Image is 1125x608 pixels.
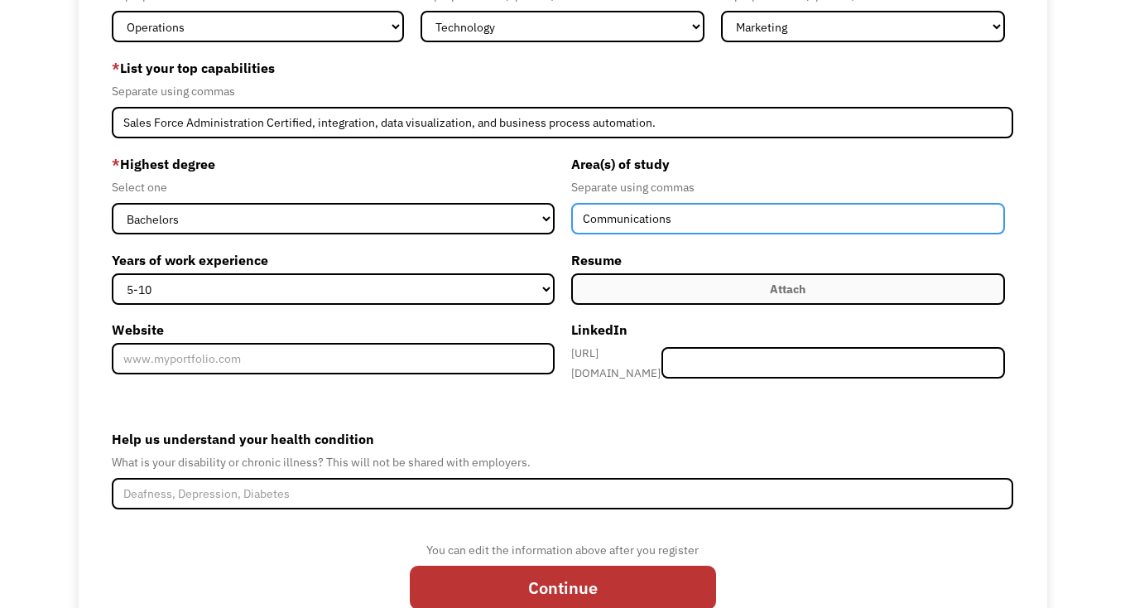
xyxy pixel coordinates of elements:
[112,81,1012,101] div: Separate using commas
[112,247,554,273] label: Years of work experience
[112,452,1012,472] div: What is your disability or chronic illness? This will not be shared with employers.
[571,247,1005,273] label: Resume
[571,273,1005,305] label: Attach
[410,540,716,560] div: You can edit the information above after you register
[571,343,662,383] div: [URL][DOMAIN_NAME]
[571,316,1005,343] label: LinkedIn
[571,177,1005,197] div: Separate using commas
[112,177,554,197] div: Select one
[112,55,1012,81] label: List your top capabilities
[112,343,554,374] input: www.myportfolio.com
[112,478,1012,509] input: Deafness, Depression, Diabetes
[112,316,554,343] label: Website
[112,151,554,177] label: Highest degree
[112,426,1012,452] label: Help us understand your health condition
[770,279,805,299] div: Attach
[571,203,1005,234] input: Anthropology, Education
[571,151,1005,177] label: Area(s) of study
[112,107,1012,138] input: Videography, photography, accounting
